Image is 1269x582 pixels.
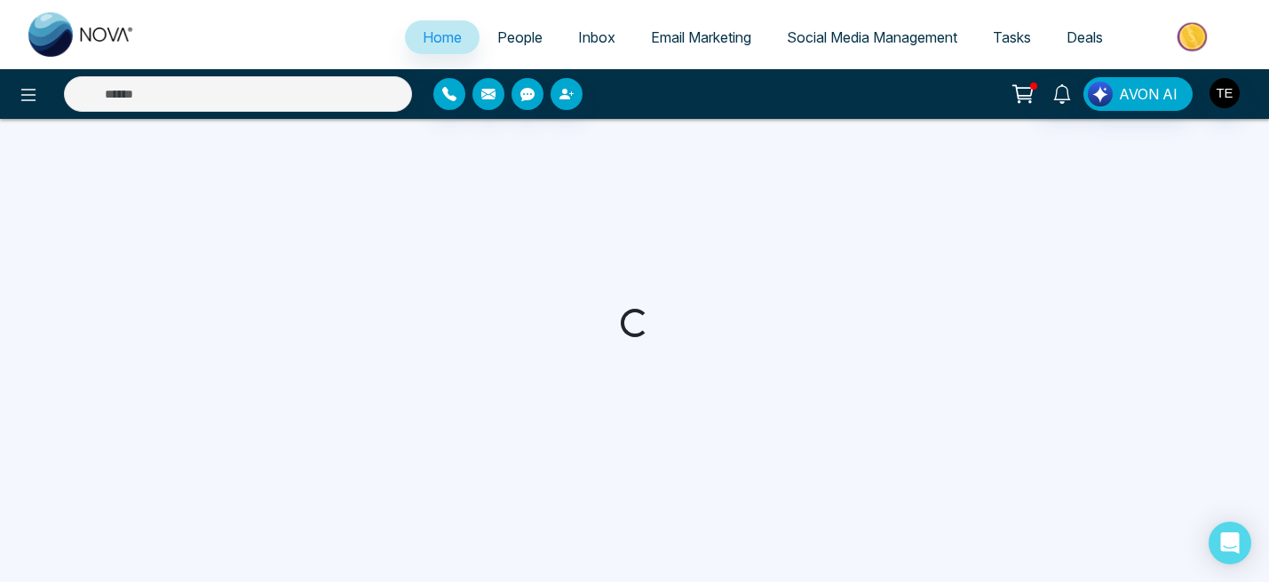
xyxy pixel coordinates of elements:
[975,20,1049,54] a: Tasks
[787,28,957,46] span: Social Media Management
[405,20,480,54] a: Home
[1067,28,1103,46] span: Deals
[480,20,560,54] a: People
[1209,522,1251,564] div: Open Intercom Messenger
[1210,78,1240,108] img: User Avatar
[560,20,633,54] a: Inbox
[1130,17,1258,57] img: Market-place.gif
[769,20,975,54] a: Social Media Management
[633,20,769,54] a: Email Marketing
[1088,82,1113,106] img: Lead Flow
[578,28,615,46] span: Inbox
[1083,77,1193,111] button: AVON AI
[423,28,462,46] span: Home
[1119,83,1178,105] span: AVON AI
[497,28,543,46] span: People
[651,28,751,46] span: Email Marketing
[1049,20,1121,54] a: Deals
[28,12,135,57] img: Nova CRM Logo
[993,28,1031,46] span: Tasks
